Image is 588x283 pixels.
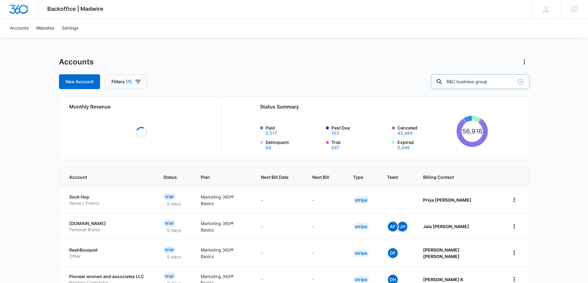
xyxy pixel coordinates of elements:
button: Canceled [397,131,413,135]
div: Trial [163,219,175,227]
a: Sock HopVenue / Events [69,194,149,206]
button: home [509,221,519,231]
label: Past Due [331,125,388,135]
p: 0 days [163,253,185,260]
button: Filters(1) [105,74,147,89]
span: JH [397,222,407,232]
button: home [509,248,519,258]
span: Next Bill Date [261,174,288,180]
button: Expired [397,146,410,150]
h2: Status Summary [260,103,488,110]
button: Trial [331,146,339,150]
span: AF [388,222,398,232]
strong: [PERSON_NAME] [PERSON_NAME] [423,247,460,259]
button: Clear [516,77,526,87]
tspan: 56,916 [462,127,482,135]
a: Websites [32,18,58,37]
p: Pioneer women and associates LLC [69,273,149,280]
label: Trial [331,139,388,150]
label: Canceled [397,125,454,135]
span: Status [163,174,177,180]
p: Other [69,253,149,259]
a: Accounts [6,18,32,37]
span: (1) [126,80,132,84]
a: Settings [58,18,82,37]
span: Billing Contact [423,174,494,180]
p: Venue / Events [69,200,149,206]
strong: [PERSON_NAME] K [423,277,464,282]
div: Stripe [353,223,369,230]
h1: Accounts [59,57,94,67]
input: Search [431,74,529,89]
label: Delinquent [266,139,322,150]
td: - [254,213,305,240]
td: - [254,187,305,213]
span: Backoffice | Madwire [47,6,103,12]
div: Trial [163,246,175,253]
div: Stripe [353,196,369,204]
div: Trial [163,273,175,280]
span: Plan [201,174,246,180]
td: - [305,240,346,266]
p: 0 days [163,200,185,207]
a: New Account [59,74,100,89]
p: [DOMAIN_NAME] [69,220,149,227]
p: Sock Hop [69,194,149,200]
button: Actions [519,57,529,67]
span: DF [388,248,398,258]
span: Team [387,174,399,180]
h2: Monthly Revenue [69,103,214,110]
div: Stripe [353,249,369,257]
strong: Jaia [PERSON_NAME] [423,224,469,229]
p: Marketing 360® Basics [201,247,246,260]
a: ReahBouquetOther [69,247,149,259]
span: Account [69,174,140,180]
strong: Priya [PERSON_NAME] [423,197,471,203]
a: [DOMAIN_NAME]Personal Brand [69,220,149,232]
button: Delinquent [266,146,271,150]
p: ReahBouquet [69,247,149,253]
p: 0 days [163,227,185,233]
button: home [509,195,519,205]
td: - [305,213,346,240]
p: Marketing 360® Basics [201,194,246,207]
button: Past Due [331,131,339,135]
p: Marketing 360® Basics [201,220,246,233]
div: Trial [163,193,175,200]
label: Paid [266,125,322,135]
button: Paid [266,131,277,135]
span: Next Bill [312,174,329,180]
label: Expired [397,139,454,150]
span: Type [353,174,363,180]
td: - [254,240,305,266]
td: - [305,187,346,213]
p: Personal Brand [69,227,149,233]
